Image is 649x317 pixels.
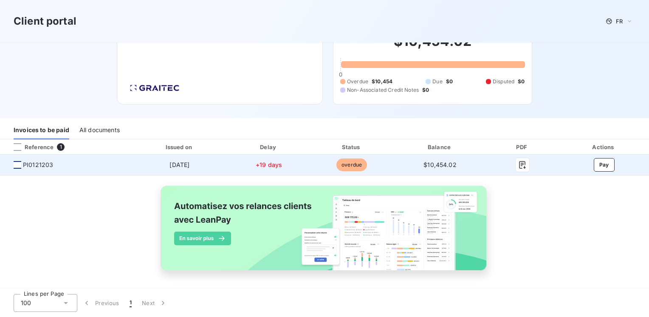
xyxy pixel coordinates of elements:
[230,143,308,151] div: Delay
[311,143,392,151] div: Status
[594,158,615,172] button: Pay
[7,143,54,151] div: Reference
[518,78,525,85] span: $0
[124,294,137,312] button: 1
[561,143,647,151] div: Actions
[340,33,525,58] h2: $10,454.02
[14,14,76,29] h3: Client portal
[616,18,623,25] span: FR
[23,161,53,169] span: PI0121203
[488,143,557,151] div: PDF
[14,122,69,139] div: Invoices to be paid
[169,161,189,168] span: [DATE]
[339,71,342,78] span: 0
[79,122,120,139] div: All documents
[130,299,132,307] span: 1
[422,86,429,94] span: $0
[336,158,367,171] span: overdue
[396,143,485,151] div: Balance
[57,143,65,151] span: 1
[446,78,453,85] span: $0
[77,294,124,312] button: Previous
[423,161,457,168] span: $10,454.02
[133,143,227,151] div: Issued on
[21,299,31,307] span: 100
[347,78,368,85] span: Overdue
[256,161,282,168] span: +19 days
[127,82,182,94] img: Company logo
[153,181,496,285] img: banner
[137,294,172,312] button: Next
[347,86,419,94] span: Non-Associated Credit Notes
[432,78,442,85] span: Due
[493,78,514,85] span: Disputed
[372,78,392,85] span: $10,454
